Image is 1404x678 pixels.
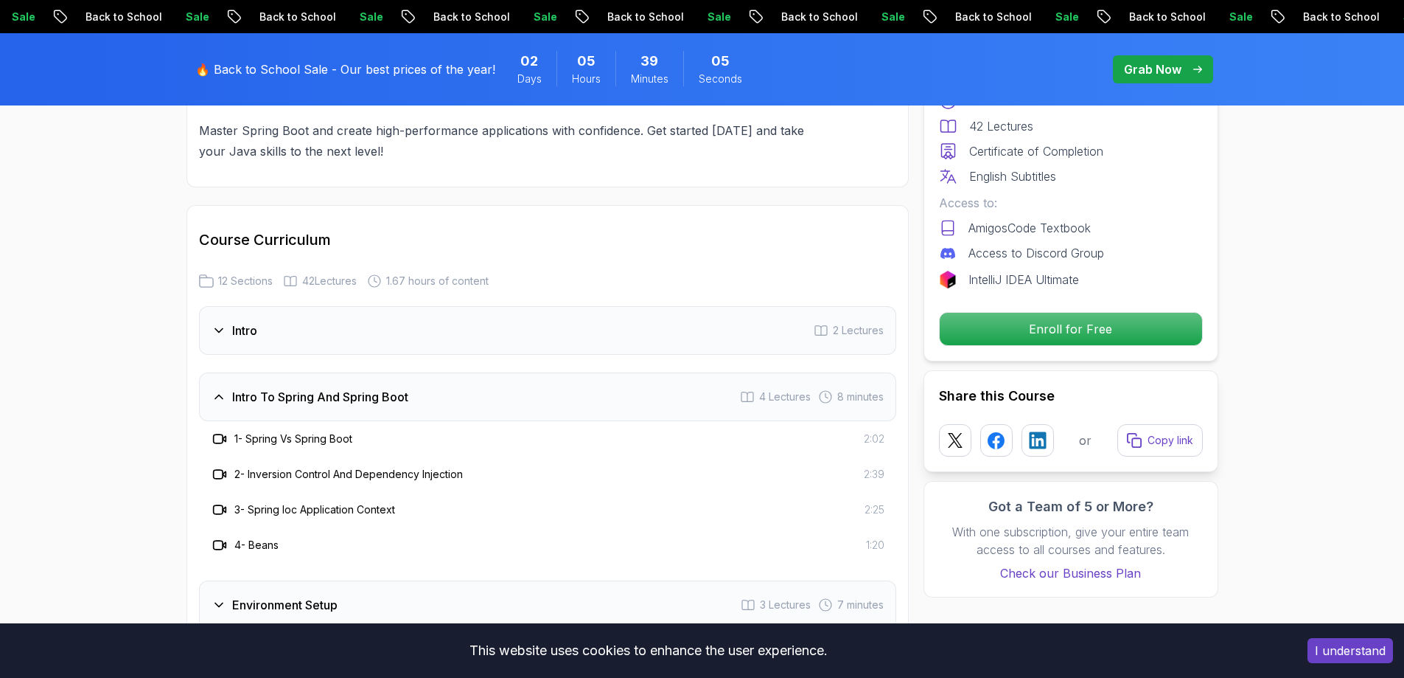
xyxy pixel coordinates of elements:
span: Hours [572,72,601,86]
button: Environment Setup3 Lectures 7 minutes [199,581,896,629]
h3: Got a Team of 5 or More? [939,497,1203,517]
h2: Share this Course [939,386,1203,407]
p: Sale [522,10,569,24]
p: Access to Discord Group [968,244,1104,262]
p: Back to School [769,10,870,24]
p: Back to School [74,10,174,24]
h3: Environment Setup [232,596,338,614]
span: 1:20 [866,538,884,553]
p: Copy link [1148,433,1193,448]
p: Back to School [1291,10,1391,24]
span: 42 Lectures [302,274,357,288]
span: 8 minutes [837,390,884,404]
p: Back to School [248,10,348,24]
span: Seconds [699,72,742,86]
p: Access to: [939,194,1203,212]
p: Back to School [943,10,1044,24]
span: 12 Sections [218,274,273,288]
button: Intro2 Lectures [199,306,896,355]
p: Sale [870,10,917,24]
h3: Intro [232,322,257,339]
h3: 3 - Spring Ioc Application Context [234,502,395,517]
p: IntelliJ IDEA Ultimate [968,271,1079,288]
p: or [1079,432,1092,449]
span: 39 Minutes [640,51,658,72]
h2: Course Curriculum [199,229,896,250]
span: 2:39 [864,467,884,482]
p: Sale [696,10,743,24]
h3: 1 - Spring Vs Spring Boot [234,432,352,446]
img: jetbrains logo [939,271,957,288]
span: 4 Lectures [759,390,811,404]
p: Back to School [1117,10,1218,24]
p: English Subtitles [969,167,1056,185]
p: Master Spring Boot and create high-performance applications with confidence. Get started [DATE] a... [199,120,826,162]
p: With one subscription, give your entire team access to all courses and features. [939,523,1203,558]
span: 2:25 [865,502,884,517]
h3: Intro To Spring And Spring Boot [232,388,408,406]
span: 5 Hours [577,51,596,72]
span: 2 Days [520,51,538,72]
p: Sale [174,10,221,24]
p: Sale [1218,10,1265,24]
span: 2 Lectures [833,323,884,338]
p: Sale [348,10,395,24]
p: Sale [1044,10,1091,24]
div: This website uses cookies to enhance the user experience. [11,634,1285,667]
h3: 4 - Beans [234,538,279,553]
p: Back to School [596,10,696,24]
button: Intro To Spring And Spring Boot4 Lectures 8 minutes [199,373,896,421]
p: Enroll for Free [940,313,1202,345]
span: Minutes [631,72,668,86]
button: Accept cookies [1307,638,1393,663]
span: 2:02 [864,432,884,446]
span: 3 Lectures [760,598,811,612]
span: 5 Seconds [711,51,730,72]
p: Grab Now [1124,60,1181,78]
h3: 2 - Inversion Control And Dependency Injection [234,467,463,482]
p: 42 Lectures [969,117,1033,135]
button: Copy link [1117,424,1203,457]
p: AmigosCode Textbook [968,219,1091,237]
span: 7 minutes [837,598,884,612]
p: 🔥 Back to School Sale - Our best prices of the year! [195,60,495,78]
p: Certificate of Completion [969,142,1103,160]
span: Days [517,72,542,86]
a: Check our Business Plan [939,564,1203,582]
span: 1.67 hours of content [386,274,489,288]
button: Enroll for Free [939,312,1203,346]
p: Back to School [422,10,522,24]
